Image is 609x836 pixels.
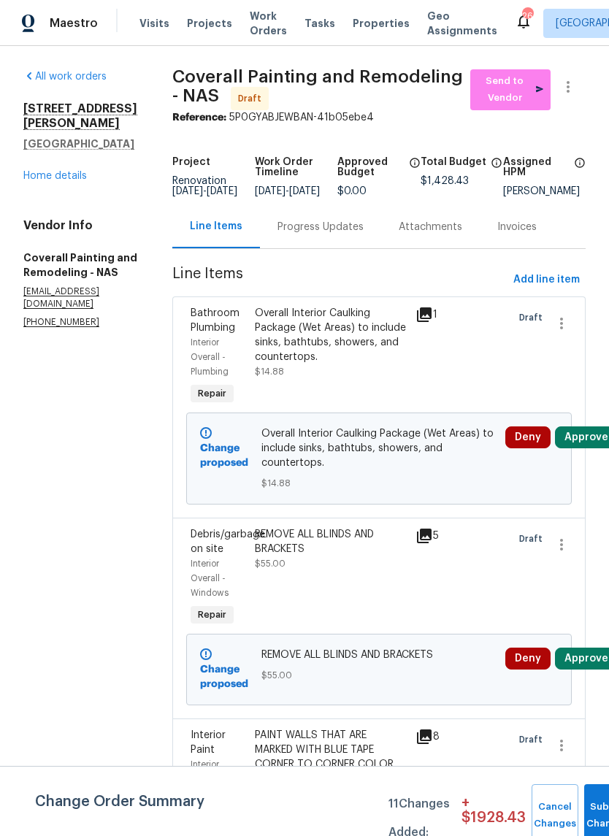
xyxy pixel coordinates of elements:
div: 5 [415,527,439,545]
span: Projects [187,16,232,31]
button: Deny [505,648,551,670]
b: Change proposed [200,443,248,468]
span: Visits [139,16,169,31]
span: $1,428.43 [421,176,469,186]
span: $0.00 [337,186,367,196]
div: Progress Updates [277,220,364,234]
span: Renovation [172,176,237,196]
span: The total cost of line items that have been approved by both Opendoor and the Trade Partner. This... [409,157,421,186]
span: [DATE] [289,186,320,196]
span: The total cost of line items that have been proposed by Opendoor. This sum includes line items th... [491,157,502,176]
div: REMOVE ALL BLINDS AND BRACKETS [255,527,407,556]
button: Add line item [507,266,586,294]
div: 1 [415,306,439,323]
span: Bathroom Plumbing [191,308,240,333]
span: Draft [519,532,548,546]
span: $55.00 [261,668,497,683]
h5: Total Budget [421,157,486,167]
span: Repair [192,607,232,622]
div: [PERSON_NAME] [503,186,586,196]
span: Interior Overall - Plumbing [191,338,229,376]
span: - [255,186,320,196]
button: Deny [505,426,551,448]
span: Coverall Painting and Remodeling - NAS [172,68,463,104]
div: Invoices [497,220,537,234]
span: Line Items [172,266,507,294]
h5: Assigned HPM [503,157,570,177]
span: Draft [238,91,267,106]
span: [DATE] [207,186,237,196]
span: REMOVE ALL BLINDS AND BRACKETS [261,648,497,662]
b: Change proposed [200,664,248,689]
div: Attachments [399,220,462,234]
span: [DATE] [172,186,203,196]
span: Add line item [513,271,580,289]
h4: Vendor Info [23,218,137,233]
span: Properties [353,16,410,31]
span: $55.00 [255,559,286,568]
span: Send to Vendor [478,73,543,107]
span: Cancel Changes [539,799,571,832]
span: Tasks [304,18,335,28]
button: Send to Vendor [470,69,551,110]
b: Reference: [172,112,226,123]
span: [DATE] [255,186,286,196]
span: $14.88 [255,367,284,376]
h5: Coverall Painting and Remodeling - NAS [23,250,137,280]
a: All work orders [23,72,107,82]
span: Repair [192,386,232,401]
span: Interior Overall - Overall Paint [191,760,242,798]
span: $14.88 [261,476,497,491]
span: The hpm assigned to this work order. [574,157,586,186]
span: - [172,186,237,196]
h5: Work Order Timeline [255,157,337,177]
span: Draft [519,732,548,747]
a: Home details [23,171,87,181]
span: Overall Interior Caulking Package (Wet Areas) to include sinks, bathtubs, showers, and countertops. [261,426,497,470]
span: Interior Paint [191,730,226,755]
span: Draft [519,310,548,325]
span: Debris/garbage on site [191,529,265,554]
div: 5P0GYABJEWBAN-41b05ebe4 [172,110,586,125]
h5: Approved Budget [337,157,404,177]
span: Geo Assignments [427,9,497,38]
div: Overall Interior Caulking Package (Wet Areas) to include sinks, bathtubs, showers, and countertops. [255,306,407,364]
span: Maestro [50,16,98,31]
div: Line Items [190,219,242,234]
div: 8 [415,728,439,745]
span: Work Orders [250,9,287,38]
h5: Project [172,157,210,167]
div: 26 [522,9,532,23]
span: Interior Overall - Windows [191,559,229,597]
